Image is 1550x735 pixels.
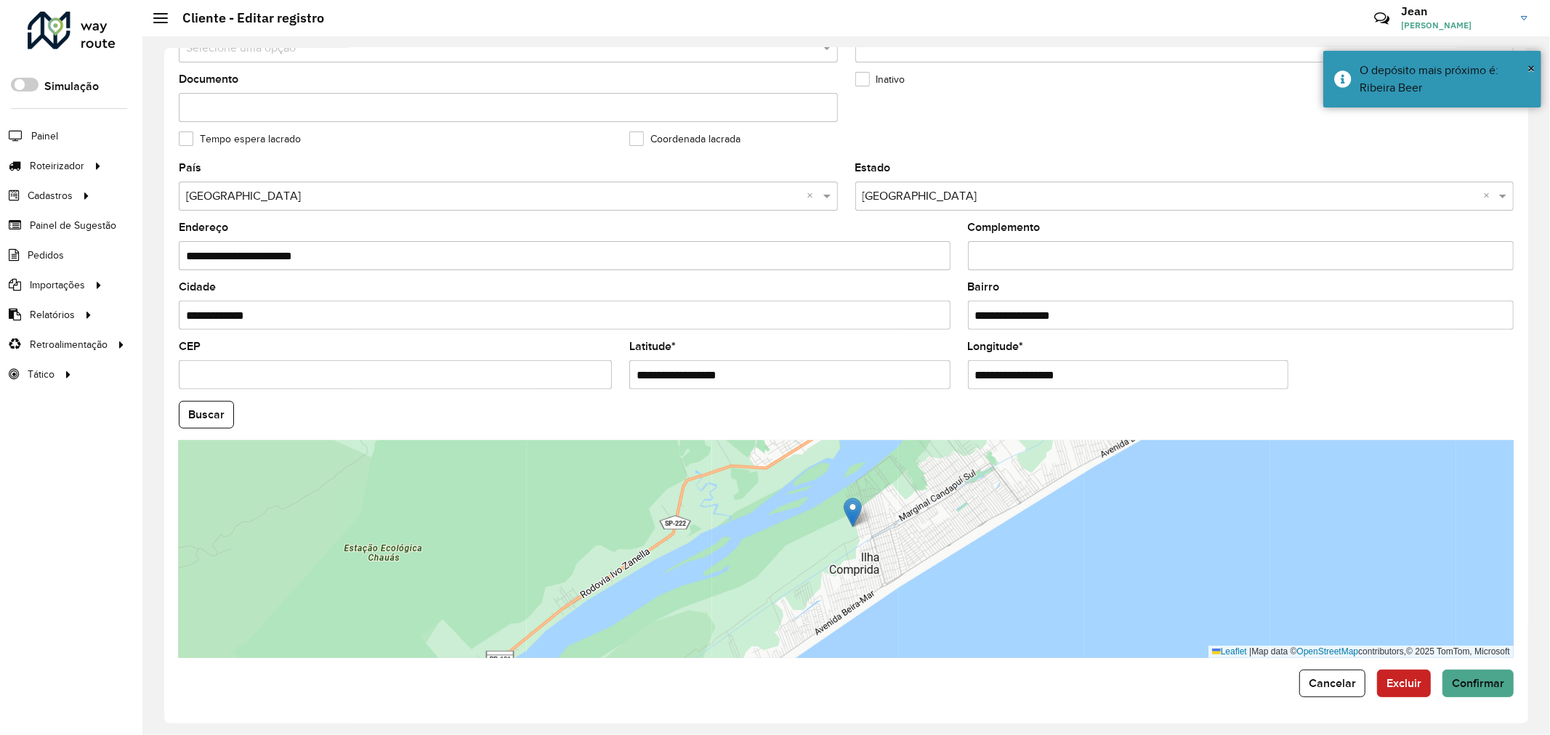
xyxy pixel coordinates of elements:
[30,218,116,233] span: Painel de Sugestão
[1386,677,1421,689] span: Excluir
[1366,3,1397,34] a: Contato Rápido
[1299,670,1365,697] button: Cancelar
[179,70,238,88] label: Documento
[844,498,862,527] img: Marker
[968,338,1024,355] label: Longitude
[30,307,75,322] span: Relatórios
[1377,670,1431,697] button: Excluir
[30,337,108,352] span: Retroalimentação
[629,338,676,355] label: Latitude
[968,219,1041,236] label: Complemento
[1452,677,1504,689] span: Confirmar
[31,129,58,144] span: Painel
[1297,646,1359,657] a: OpenStreetMap
[629,131,740,147] label: Coordenada lacrada
[1527,60,1535,76] span: ×
[30,277,85,293] span: Importações
[1309,677,1356,689] span: Cancelar
[44,78,99,95] label: Simulação
[179,338,201,355] label: CEP
[179,159,201,176] label: País
[1360,62,1530,97] div: O depósito mais próximo é: Ribeira Beer
[855,159,891,176] label: Estado
[1483,187,1495,205] span: Clear all
[28,248,64,263] span: Pedidos
[1212,646,1247,657] a: Leaflet
[30,158,84,174] span: Roteirizador
[968,278,1000,296] label: Bairro
[179,219,228,236] label: Endereço
[28,367,55,382] span: Tático
[1527,57,1535,79] button: Close
[1249,646,1251,657] span: |
[1401,4,1510,18] h3: Jean
[179,131,301,147] label: Tempo espera lacrado
[28,188,73,203] span: Cadastros
[1442,670,1514,697] button: Confirmar
[855,72,905,87] label: Inativo
[179,401,234,429] button: Buscar
[807,187,820,205] span: Clear all
[1208,646,1514,658] div: Map data © contributors,© 2025 TomTom, Microsoft
[179,278,216,296] label: Cidade
[168,10,324,26] h2: Cliente - Editar registro
[1401,19,1510,32] span: [PERSON_NAME]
